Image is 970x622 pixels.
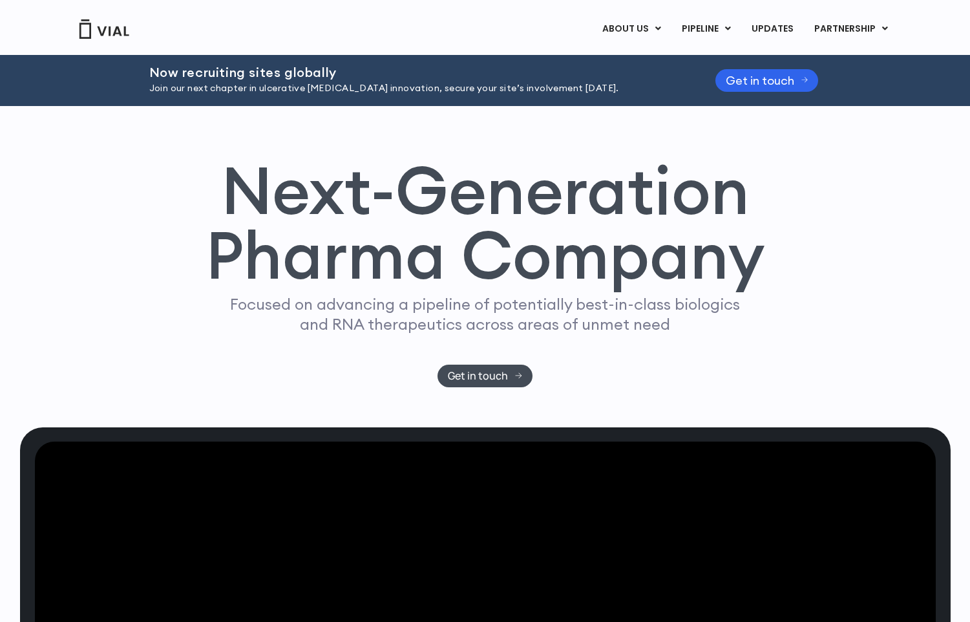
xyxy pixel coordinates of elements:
p: Focused on advancing a pipeline of potentially best-in-class biologics and RNA therapeutics acros... [225,294,746,334]
span: Get in touch [726,76,794,85]
a: Get in touch [715,69,819,92]
a: Get in touch [438,365,532,387]
a: ABOUT USMenu Toggle [592,18,671,40]
h1: Next-Generation Pharma Company [206,158,765,288]
img: Vial Logo [78,19,130,39]
span: Get in touch [448,371,508,381]
a: PIPELINEMenu Toggle [671,18,741,40]
a: PARTNERSHIPMenu Toggle [804,18,898,40]
a: UPDATES [741,18,803,40]
p: Join our next chapter in ulcerative [MEDICAL_DATA] innovation, secure your site’s involvement [DA... [149,81,683,96]
h2: Now recruiting sites globally [149,65,683,80]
